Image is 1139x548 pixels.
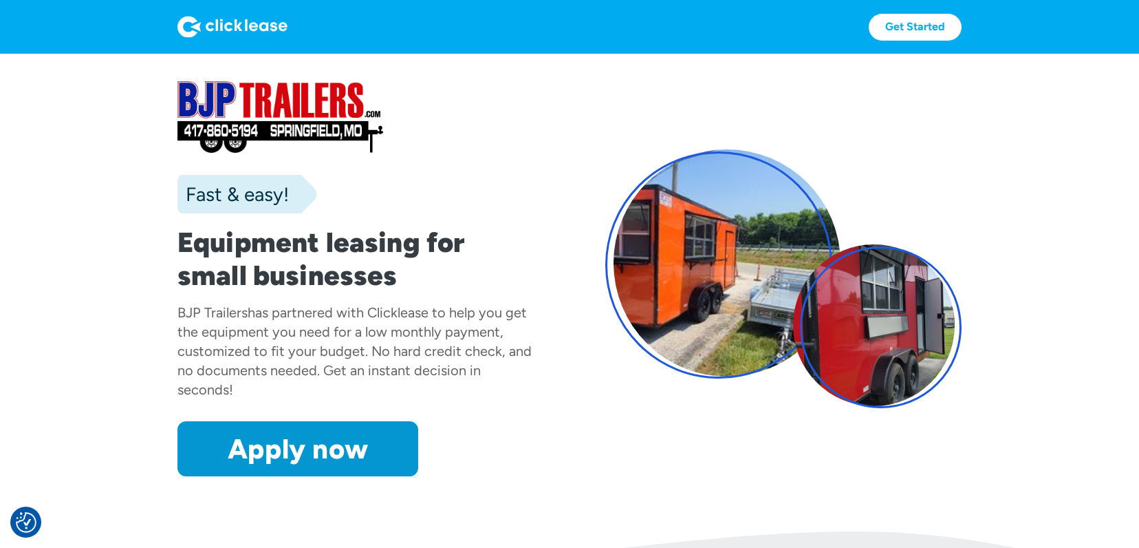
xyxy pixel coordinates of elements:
a: Get Started [869,14,962,41]
button: Consent Preferences [16,512,36,533]
h1: Equipment leasing for small businesses [177,226,534,292]
div: BJP Trailers [177,304,248,321]
div: Fast & easy! [177,180,289,208]
a: Apply now [177,421,418,476]
img: Logo [177,16,288,38]
div: has partnered with Clicklease to help you get the equipment you need for a low monthly payment, c... [177,304,532,398]
img: Revisit consent button [16,512,36,533]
